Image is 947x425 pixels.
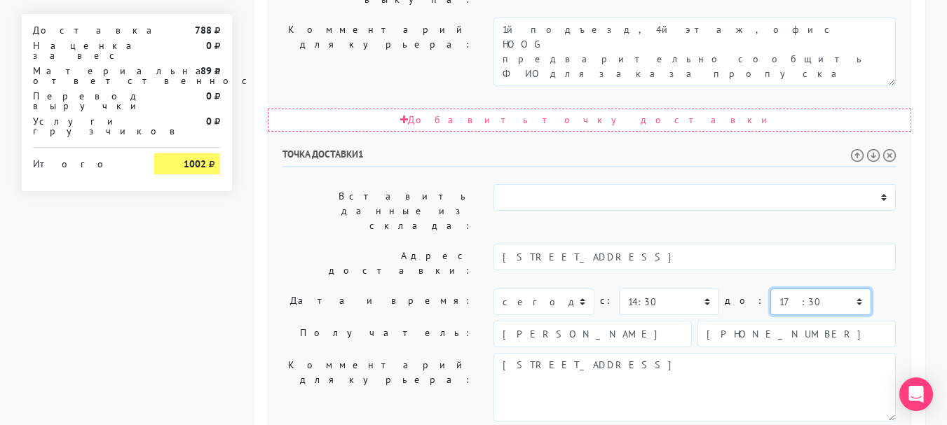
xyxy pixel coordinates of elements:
[358,148,364,160] span: 1
[22,25,144,35] div: Доставка
[697,321,896,347] input: Телефон
[272,244,484,283] label: Адрес доставки:
[600,288,613,313] label: c:
[22,91,144,111] div: Перевод выручки
[33,153,134,169] div: Итого
[206,90,212,102] strong: 0
[22,41,144,60] div: Наценка за вес
[272,321,484,347] label: Получатель:
[725,288,765,313] label: до:
[272,18,484,86] label: Комментарий для курьера:
[493,18,896,86] textarea: 3й подъезд, 4й этаж, офис HOOG предварительно сообщить ФИО для заказа пропуска
[282,148,897,167] h6: Точка доставки
[268,109,911,132] div: Добавить точку доставки
[206,115,212,127] strong: 0
[22,66,144,85] div: Материальная ответственность
[184,158,206,170] strong: 1002
[272,288,484,315] label: Дата и время:
[493,321,692,347] input: Имя
[272,353,484,421] label: Комментарий для курьера:
[200,64,212,77] strong: 89
[272,184,484,238] label: Вставить данные из склада:
[899,377,933,411] div: Open Intercom Messenger
[206,39,212,52] strong: 0
[195,24,212,36] strong: 788
[22,116,144,136] div: Услуги грузчиков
